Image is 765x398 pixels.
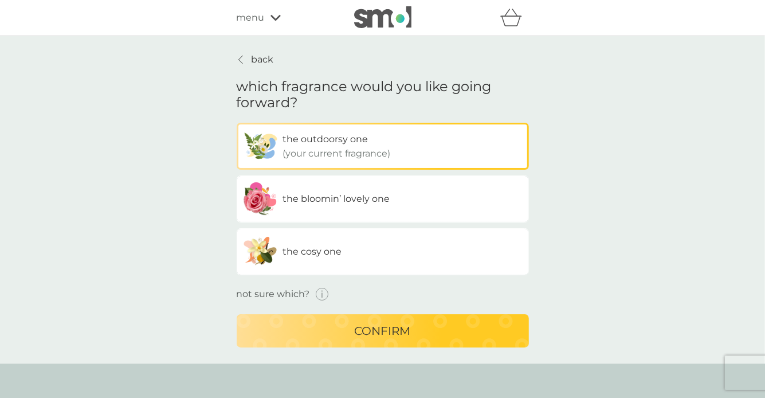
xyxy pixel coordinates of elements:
span: menu [237,10,265,25]
span: the outdoorsy one [283,134,368,145]
span: the bloomin’ lovely one [283,193,390,204]
span: the cosy one [283,246,342,257]
h1: which fragrance would you like going forward? [237,79,529,112]
span: not sure which? [237,288,310,299]
button: not sure which? [237,287,329,303]
p: confirm [355,322,411,340]
p: (your current fragrance) [283,146,391,161]
div: basket [500,6,529,29]
img: smol [354,6,411,28]
p: back [252,52,274,67]
button: confirm [237,314,529,348]
a: back [237,52,274,67]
